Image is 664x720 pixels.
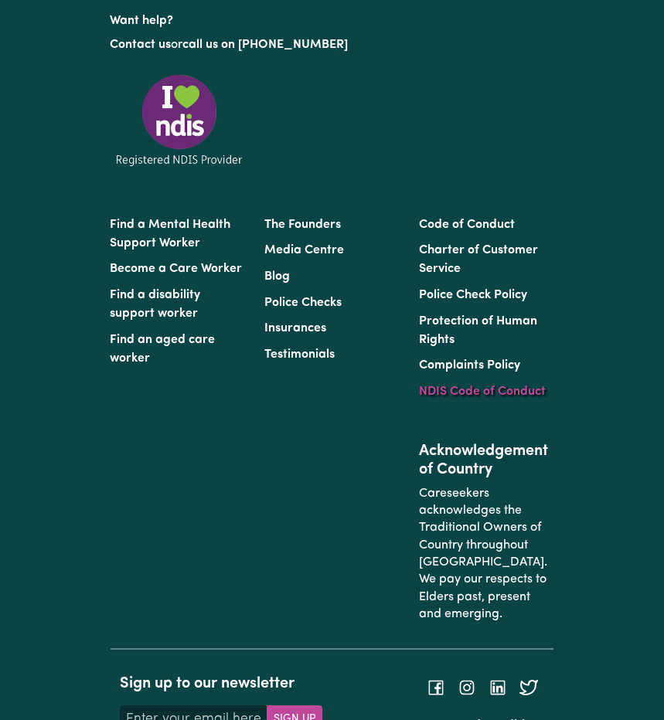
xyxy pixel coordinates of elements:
[427,681,445,693] a: Follow Careseekers on Facebook
[264,297,342,309] a: Police Checks
[519,681,538,693] a: Follow Careseekers on Twitter
[419,359,520,372] a: Complaints Policy
[110,289,200,320] a: Find a disability support worker
[110,334,215,365] a: Find an aged care worker
[264,270,290,283] a: Blog
[264,322,326,335] a: Insurances
[110,72,249,168] img: Registered NDIS provider
[110,39,171,51] a: Contact us
[489,681,507,693] a: Follow Careseekers on LinkedIn
[419,219,515,231] a: Code of Conduct
[419,479,555,630] p: Careseekers acknowledges the Traditional Owners of Country throughout [GEOGRAPHIC_DATA]. We pay o...
[264,244,344,256] a: Media Centre
[120,674,322,693] h2: Sign up to our newsletter
[419,442,555,479] h2: Acknowledgement of Country
[264,219,341,231] a: The Founders
[419,244,538,275] a: Charter of Customer Service
[182,39,348,51] a: call us on [PHONE_NUMBER]
[458,681,476,693] a: Follow Careseekers on Instagram
[419,315,537,346] a: Protection of Human Rights
[110,219,230,250] a: Find a Mental Health Support Worker
[110,6,555,29] p: Want help?
[419,289,527,301] a: Police Check Policy
[110,30,555,59] p: or
[419,385,546,398] a: NDIS Code of Conduct
[264,348,335,361] a: Testimonials
[110,263,242,275] a: Become a Care Worker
